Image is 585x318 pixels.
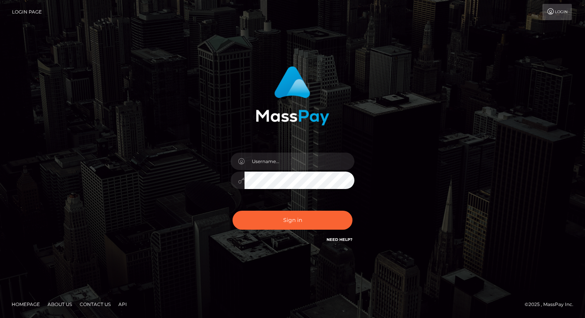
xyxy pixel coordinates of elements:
a: Contact Us [77,298,114,310]
a: Homepage [9,298,43,310]
input: Username... [245,153,354,170]
a: API [115,298,130,310]
img: MassPay Login [256,66,329,125]
a: Login Page [12,4,42,20]
a: Need Help? [327,237,352,242]
a: Login [542,4,572,20]
a: About Us [44,298,75,310]
div: © 2025 , MassPay Inc. [525,300,579,309]
button: Sign in [233,211,352,230]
